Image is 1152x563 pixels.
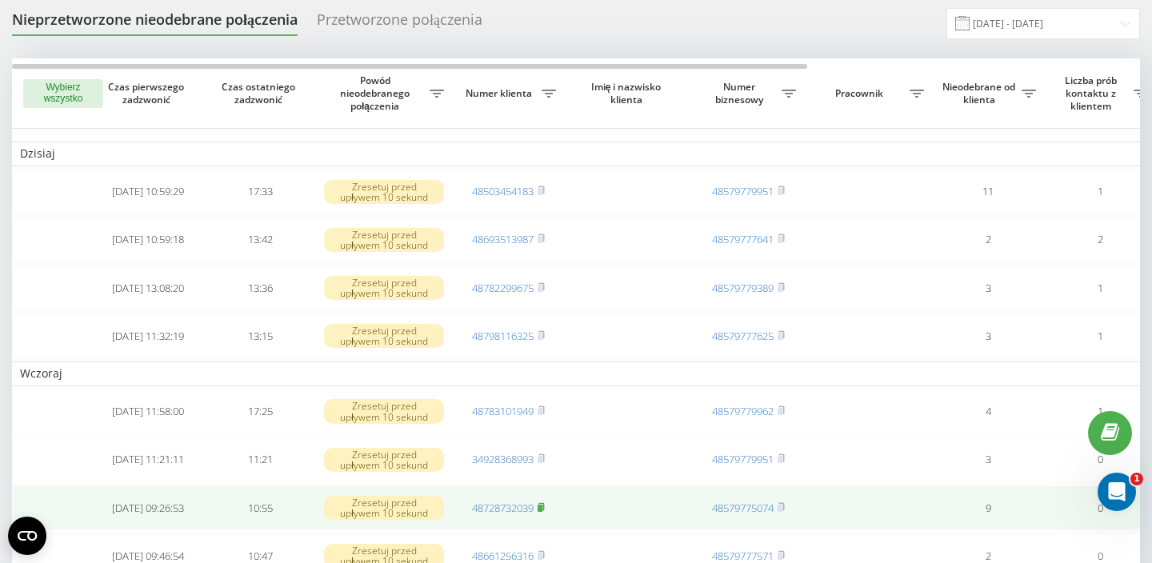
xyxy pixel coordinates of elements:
a: 48579779389 [712,281,774,295]
a: 34928368993 [472,452,534,466]
div: Przetworzone połączenia [317,11,482,36]
td: 3 [932,313,1044,358]
a: 48579777625 [712,329,774,343]
td: 10:55 [204,485,316,530]
td: [DATE] 10:59:18 [92,218,204,262]
td: 3 [932,437,1044,482]
a: 48579777571 [712,549,774,563]
a: 48579775074 [712,501,774,515]
td: 13:15 [204,313,316,358]
span: 1 [1130,473,1143,485]
span: Powód nieodebranego połączenia [324,74,430,112]
div: Zresetuj przed upływem 10 sekund [324,276,444,300]
span: Czas ostatniego zadzwonić [217,81,303,106]
td: 17:33 [204,170,316,214]
div: Zresetuj przed upływem 10 sekund [324,496,444,520]
td: 17:25 [204,389,316,434]
td: 13:42 [204,218,316,262]
td: [DATE] 13:08:20 [92,266,204,310]
td: [DATE] 11:58:00 [92,389,204,434]
div: Zresetuj przed upływem 10 sekund [324,448,444,472]
a: 48579779951 [712,184,774,198]
span: Numer biznesowy [700,81,782,106]
span: Numer klienta [460,87,542,100]
span: Pracownik [812,87,910,100]
td: 11 [932,170,1044,214]
div: Nieprzetworzone nieodebrane połączenia [12,11,298,36]
td: 13:36 [204,266,316,310]
div: Zresetuj przed upływem 10 sekund [324,324,444,348]
a: 48728732039 [472,501,534,515]
span: Imię i nazwisko klienta [578,81,678,106]
a: 48503454183 [472,184,534,198]
button: Wybierz wszystko [23,79,103,108]
td: 4 [932,389,1044,434]
a: 48798116325 [472,329,534,343]
div: Zresetuj przed upływem 10 sekund [324,180,444,204]
button: Open CMP widget [8,517,46,555]
td: [DATE] 10:59:29 [92,170,204,214]
a: 48579779962 [712,404,774,418]
td: [DATE] 11:32:19 [92,313,204,358]
a: 48783101949 [472,404,534,418]
span: Liczba prób kontaktu z klientem [1052,74,1134,112]
div: Zresetuj przed upływem 10 sekund [324,399,444,423]
span: Czas pierwszego zadzwonić [105,81,191,106]
td: [DATE] 11:21:11 [92,437,204,482]
td: 9 [932,485,1044,530]
span: Nieodebrane od klienta [940,81,1022,106]
a: 48661256316 [472,549,534,563]
a: 48782299675 [472,281,534,295]
div: Zresetuj przed upływem 10 sekund [324,228,444,252]
a: 48693513987 [472,232,534,246]
iframe: Intercom live chat [1098,473,1136,511]
td: [DATE] 09:26:53 [92,485,204,530]
td: 2 [932,218,1044,262]
td: 3 [932,266,1044,310]
a: 48579779951 [712,452,774,466]
td: 11:21 [204,437,316,482]
a: 48579777641 [712,232,774,246]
